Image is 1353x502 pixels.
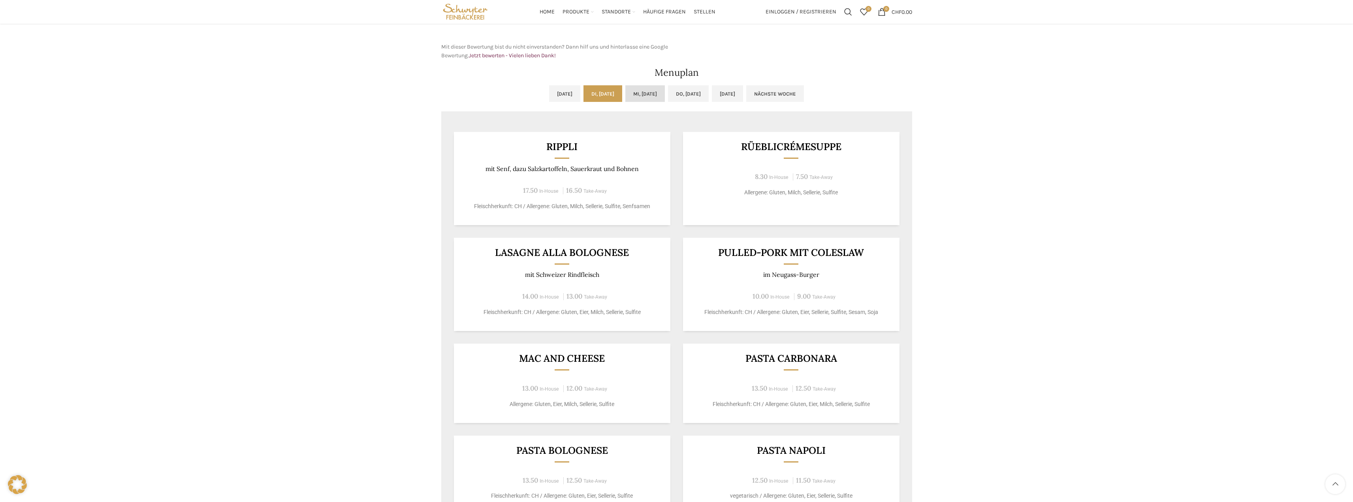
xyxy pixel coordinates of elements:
span: 13.50 [752,384,767,393]
span: In-House [539,188,559,194]
h3: Pasta Carbonara [692,353,890,363]
div: Meine Wunschliste [856,4,872,20]
a: Home [540,4,555,20]
span: 9.00 [797,292,811,301]
a: Site logo [441,8,490,15]
span: In-House [540,478,559,484]
span: 7.50 [796,172,808,181]
p: Fleischherkunft: CH / Allergene: Gluten, Eier, Sellerie, Sulfite [463,492,661,500]
span: Take-Away [583,188,607,194]
bdi: 0.00 [892,8,912,15]
a: Standorte [602,4,635,20]
a: [DATE] [712,85,743,102]
p: Fleischherkunft: CH / Allergene: Gluten, Eier, Milch, Sellerie, Sulfite [463,308,661,316]
span: 12.00 [566,384,582,393]
a: Scroll to top button [1325,474,1345,494]
a: 0 CHF0.00 [874,4,916,20]
span: Produkte [563,8,589,16]
h3: Pasta Bolognese [463,446,661,455]
a: Do, [DATE] [668,85,709,102]
a: Stellen [694,4,715,20]
a: Nächste Woche [746,85,804,102]
p: Allergene: Gluten, Eier, Milch, Sellerie, Sulfite [463,400,661,408]
span: Take-Away [584,386,607,392]
span: 8.30 [755,172,768,181]
span: 13.50 [523,476,538,485]
a: Jetzt bewerten - Vielen lieben Dank! [469,52,556,59]
a: Mi, [DATE] [625,85,665,102]
span: Stellen [694,8,715,16]
h2: Menuplan [441,68,912,77]
p: Mit dieser Bewertung bist du nicht einverstanden? Dann hilf uns und hinterlasse eine Google Bewer... [441,43,673,60]
a: Häufige Fragen [643,4,686,20]
span: Take-Away [813,386,836,392]
span: 11.50 [796,476,811,485]
a: 0 [856,4,872,20]
span: 13.00 [522,384,538,393]
span: Take-Away [812,478,836,484]
a: [DATE] [549,85,580,102]
span: 0 [866,6,871,12]
span: In-House [769,175,788,180]
span: Häufige Fragen [643,8,686,16]
span: 10.00 [753,292,769,301]
span: 12.50 [752,476,768,485]
p: Fleischherkunft: CH / Allergene: Gluten, Milch, Sellerie, Sulfite, Senfsamen [463,202,661,211]
h3: LASAGNE ALLA BOLOGNESE [463,248,661,258]
span: 17.50 [523,186,538,195]
span: Take-Away [812,294,836,300]
h3: Pasta Napoli [692,446,890,455]
a: Di, [DATE] [583,85,622,102]
span: Standorte [602,8,631,16]
span: 0 [883,6,889,12]
div: Main navigation [493,4,761,20]
h3: Mac and Cheese [463,353,661,363]
span: In-House [769,478,788,484]
a: Einloggen / Registrieren [762,4,840,20]
span: 13.00 [566,292,582,301]
p: im Neugass-Burger [692,271,890,278]
span: 12.50 [566,476,582,485]
h3: Rüeblicrémesuppe [692,142,890,152]
p: mit Senf, dazu Salzkartoffeln, Sauerkraut und Bohnen [463,165,661,173]
p: Fleischherkunft: CH / Allergene: Gluten, Eier, Sellerie, Sulfite, Sesam, Soja [692,308,890,316]
span: Take-Away [584,294,607,300]
a: Suchen [840,4,856,20]
span: In-House [770,294,790,300]
span: Take-Away [809,175,833,180]
p: Allergene: Gluten, Milch, Sellerie, Sulfite [692,188,890,197]
span: 16.50 [566,186,582,195]
span: In-House [769,386,788,392]
span: In-House [540,386,559,392]
span: 14.00 [522,292,538,301]
a: Produkte [563,4,594,20]
p: Fleischherkunft: CH / Allergene: Gluten, Eier, Milch, Sellerie, Sulfite [692,400,890,408]
p: vegetarisch / Allergene: Gluten, Eier, Sellerie, Sulfite [692,492,890,500]
h3: Rippli [463,142,661,152]
h3: Pulled-Pork mit Coleslaw [692,248,890,258]
span: Take-Away [583,478,607,484]
span: Home [540,8,555,16]
span: 12.50 [796,384,811,393]
span: Einloggen / Registrieren [766,9,836,15]
p: mit Schweizer Rindfleisch [463,271,661,278]
span: In-House [540,294,559,300]
span: CHF [892,8,901,15]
